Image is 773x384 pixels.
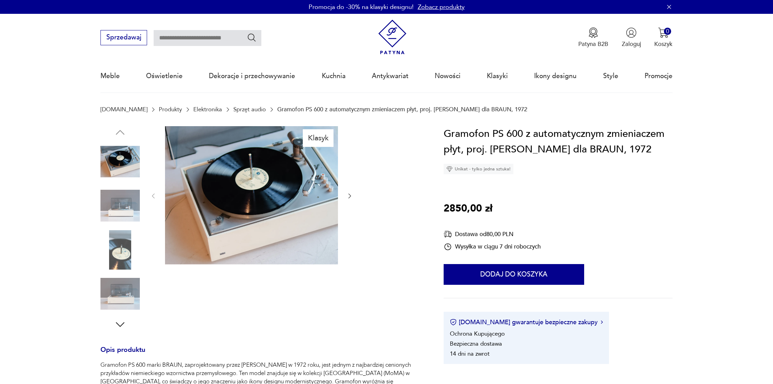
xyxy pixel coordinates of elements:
[534,60,577,92] a: Ikony designu
[601,320,603,324] img: Ikona strzałki w prawo
[277,106,527,113] p: Gramofon PS 600 z automatycznym zmieniaczem płyt, proj. [PERSON_NAME] dla BRAUN, 1972
[578,27,608,48] button: Patyna B2B
[100,35,147,41] a: Sprzedawaj
[622,40,641,48] p: Zaloguj
[193,106,222,113] a: Elektronika
[444,201,492,217] p: 2850,00 zł
[159,106,182,113] a: Produkty
[247,32,257,43] button: Szukaj
[100,106,147,113] a: [DOMAIN_NAME]
[435,60,461,92] a: Nowości
[578,27,608,48] a: Ikona medaluPatyna B2B
[626,27,637,38] img: Ikonka użytkownika
[372,60,408,92] a: Antykwariat
[418,3,465,11] a: Zobacz produkty
[146,60,183,92] a: Oświetlenie
[444,230,541,238] div: Dostawa od 80,00 PLN
[450,340,502,348] li: Bezpieczna dostawa
[100,347,424,361] h3: Opis produktu
[444,243,541,251] div: Wysyłka w ciągu 7 dni roboczych
[100,142,140,181] img: Zdjęcie produktu Gramofon PS 600 z automatycznym zmieniaczem płyt, proj. Dieter Rams dla BRAUN, 1972
[303,129,334,147] div: Klasyk
[322,60,346,92] a: Kuchnia
[375,20,410,55] img: Patyna - sklep z meblami i dekoracjami vintage
[444,164,513,174] div: Unikat - tylko jedna sztuka!
[100,186,140,225] img: Zdjęcie produktu Gramofon PS 600 z automatycznym zmieniaczem płyt, proj. Dieter Rams dla BRAUN, 1972
[444,126,673,158] h1: Gramofon PS 600 z automatycznym zmieniaczem płyt, proj. [PERSON_NAME] dla BRAUN, 1972
[450,330,505,338] li: Ochrona Kupującego
[654,27,673,48] button: 0Koszyk
[100,230,140,270] img: Zdjęcie produktu Gramofon PS 600 z automatycznym zmieniaczem płyt, proj. Dieter Rams dla BRAUN, 1972
[446,166,453,172] img: Ikona diamentu
[450,318,603,327] button: [DOMAIN_NAME] gwarantuje bezpieczne zakupy
[444,230,452,238] img: Ikona dostawy
[487,60,508,92] a: Klasyki
[450,319,457,326] img: Ikona certyfikatu
[450,350,490,358] li: 14 dni na zwrot
[100,274,140,313] img: Zdjęcie produktu Gramofon PS 600 z automatycznym zmieniaczem płyt, proj. Dieter Rams dla BRAUN, 1972
[622,27,641,48] button: Zaloguj
[603,60,618,92] a: Style
[658,27,669,38] img: Ikona koszyka
[444,264,584,285] button: Dodaj do koszyka
[664,28,671,35] div: 0
[654,40,673,48] p: Koszyk
[645,60,673,92] a: Promocje
[100,60,120,92] a: Meble
[209,60,295,92] a: Dekoracje i przechowywanie
[100,30,147,45] button: Sprzedawaj
[578,40,608,48] p: Patyna B2B
[588,27,599,38] img: Ikona medalu
[309,3,414,11] p: Promocja do -30% na klasyki designu!
[165,126,338,265] img: Zdjęcie produktu Gramofon PS 600 z automatycznym zmieniaczem płyt, proj. Dieter Rams dla BRAUN, 1972
[233,106,266,113] a: Sprzęt audio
